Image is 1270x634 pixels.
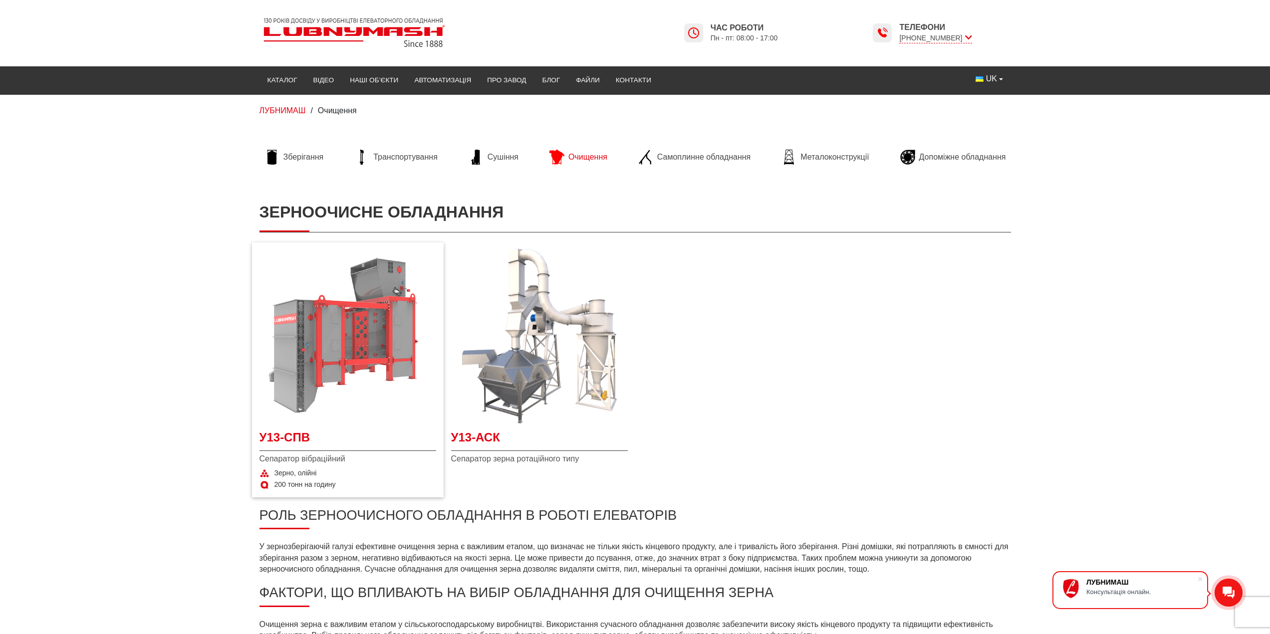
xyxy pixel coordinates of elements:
a: Допоміжне обладнання [895,150,1011,165]
a: Каталог [259,69,305,91]
button: UK [968,69,1011,88]
a: Контакти [608,69,659,91]
a: Самоплинне обладнання [633,150,756,165]
span: Час роботи [711,22,778,33]
a: Очищення [544,150,612,165]
a: Транспортування [349,150,443,165]
img: Lubnymash time icon [876,27,888,39]
span: Зерно, олійні [274,468,317,478]
span: [PHONE_NUMBER] [899,33,972,43]
a: Сушіння [464,150,523,165]
a: У13-АСК [451,429,628,451]
span: Самоплинне обладнання [657,152,751,163]
a: Наші об’єкти [342,69,406,91]
a: У13-СПВ [259,429,436,451]
h2: Роль зерноочисного обладнання в роботі елеваторів [259,507,1011,530]
a: Зберігання [259,150,329,165]
p: У зернозберігаючій галузі ефективне очищення зерна є важливим етапом, що визначає не тільки якіст... [259,541,1011,575]
img: Lubnymash time icon [688,27,700,39]
img: Українська [976,76,984,82]
div: ЛУБНИМАШ [1086,578,1197,586]
h1: Зерноочисне обладнання [259,193,1011,232]
a: Блог [534,69,568,91]
span: Допоміжне обладнання [919,152,1006,163]
h2: Фактори, що впливають на вибір обладнання для очищення зерна [259,585,1011,607]
span: Сепаратор вібраційний [259,453,436,464]
a: ЛУБНИМАШ [259,106,306,115]
span: 200 тонн на годину [274,480,336,490]
span: UK [986,73,997,84]
a: Про завод [479,69,534,91]
span: Очищення [318,106,357,115]
a: Металоконструкції [776,150,874,165]
a: Файли [568,69,608,91]
span: Телефони [899,22,972,33]
span: / [310,106,312,115]
span: Сушіння [488,152,518,163]
span: Металоконструкції [800,152,869,163]
span: Пн - пт: 08:00 - 17:00 [711,33,778,43]
span: Зберігання [283,152,324,163]
a: Відео [305,69,342,91]
span: Очищення [568,152,607,163]
span: Сепаратор зерна ротаційного типу [451,453,628,464]
span: Транспортування [373,152,438,163]
a: Автоматизація [406,69,479,91]
div: Консультація онлайн. [1086,588,1197,596]
img: Lubnymash [259,14,449,51]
